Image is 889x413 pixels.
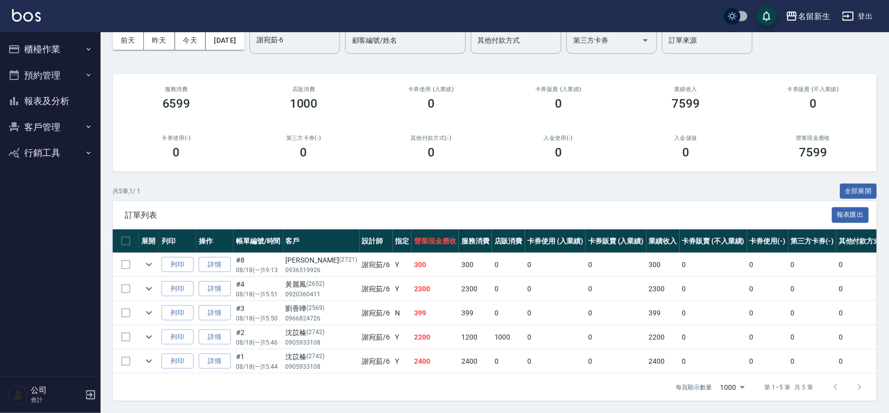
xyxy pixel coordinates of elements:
button: 客戶管理 [4,114,97,140]
td: #2 [233,325,283,349]
th: 客戶 [283,229,360,253]
button: 列印 [161,354,194,369]
a: 詳情 [199,281,231,297]
button: 列印 [161,257,194,273]
p: (2652) [307,279,325,290]
td: #1 [233,350,283,373]
td: 0 [788,277,837,301]
th: 設計師 [360,229,393,253]
td: #4 [233,277,283,301]
td: 0 [747,350,788,373]
td: 0 [525,350,586,373]
p: 0905933108 [286,362,357,371]
p: 0936519926 [286,266,357,275]
p: 08/18 (一) 15:46 [236,338,281,347]
h2: 入金儲值 [634,135,738,141]
td: 0 [586,350,646,373]
h3: 0 [810,97,817,111]
p: 08/18 (一) 19:13 [236,266,281,275]
button: 昨天 [144,31,175,50]
td: 399 [459,301,492,325]
h3: 0 [428,145,435,159]
td: 300 [412,253,459,277]
button: save [757,6,777,26]
td: 0 [788,301,837,325]
td: 0 [680,325,747,349]
button: expand row [141,305,156,320]
button: 全部展開 [840,184,877,199]
button: 行銷工具 [4,140,97,166]
td: 300 [459,253,492,277]
span: 訂單列表 [125,210,832,220]
p: 第 1–5 筆 共 5 筆 [765,383,814,392]
button: Open [637,32,654,48]
td: 0 [492,350,525,373]
th: 卡券使用 (入業績) [525,229,586,253]
th: 業績收入 [646,229,680,253]
td: 0 [586,301,646,325]
div: [PERSON_NAME] [286,255,357,266]
h3: 0 [555,145,562,159]
th: 操作 [196,229,233,253]
td: 謝宛茹 /6 [360,350,393,373]
h3: 7599 [799,145,827,159]
th: 店販消費 [492,229,525,253]
td: 2200 [412,325,459,349]
h3: 0 [300,145,307,159]
td: 0 [492,301,525,325]
p: 0966824726 [286,314,357,323]
td: 0 [747,325,788,349]
h3: 0 [682,145,689,159]
td: 0 [747,277,788,301]
td: 399 [646,301,680,325]
a: 詳情 [199,257,231,273]
button: 今天 [175,31,206,50]
td: 399 [412,301,459,325]
td: 1200 [459,325,492,349]
th: 指定 [393,229,412,253]
td: 0 [680,253,747,277]
div: 劉香曄 [286,303,357,314]
h5: 公司 [31,385,82,395]
td: 0 [525,325,586,349]
td: 2300 [412,277,459,301]
div: 沈苡榛 [286,327,357,338]
button: 預約管理 [4,62,97,89]
th: 營業現金應收 [412,229,459,253]
td: 2400 [412,350,459,373]
h3: 服務消費 [125,86,228,93]
button: 前天 [113,31,144,50]
th: 服務消費 [459,229,492,253]
img: Logo [12,9,41,22]
td: 0 [525,253,586,277]
button: 列印 [161,281,194,297]
h2: 營業現金應收 [762,135,865,141]
td: 2400 [459,350,492,373]
h2: 入金使用(-) [507,135,610,141]
h3: 0 [173,145,180,159]
td: 0 [788,253,837,277]
img: Person [8,385,28,405]
p: 每頁顯示數量 [676,383,712,392]
th: 展開 [139,229,159,253]
p: (2742) [307,327,325,338]
h2: 店販消費 [252,86,355,93]
h2: 第三方卡券(-) [252,135,355,141]
button: expand row [141,354,156,369]
td: #8 [233,253,283,277]
td: 300 [646,253,680,277]
td: 謝宛茹 /6 [360,325,393,349]
th: 列印 [159,229,196,253]
a: 報表匯出 [832,210,869,219]
button: expand row [141,281,156,296]
td: 0 [680,277,747,301]
p: 共 5 筆, 1 / 1 [113,187,140,196]
button: [DATE] [206,31,244,50]
button: 列印 [161,305,194,321]
td: 0 [680,350,747,373]
td: 0 [586,277,646,301]
td: Y [393,277,412,301]
p: 0905933108 [286,338,357,347]
td: 0 [492,277,525,301]
h2: 卡券使用(-) [125,135,228,141]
